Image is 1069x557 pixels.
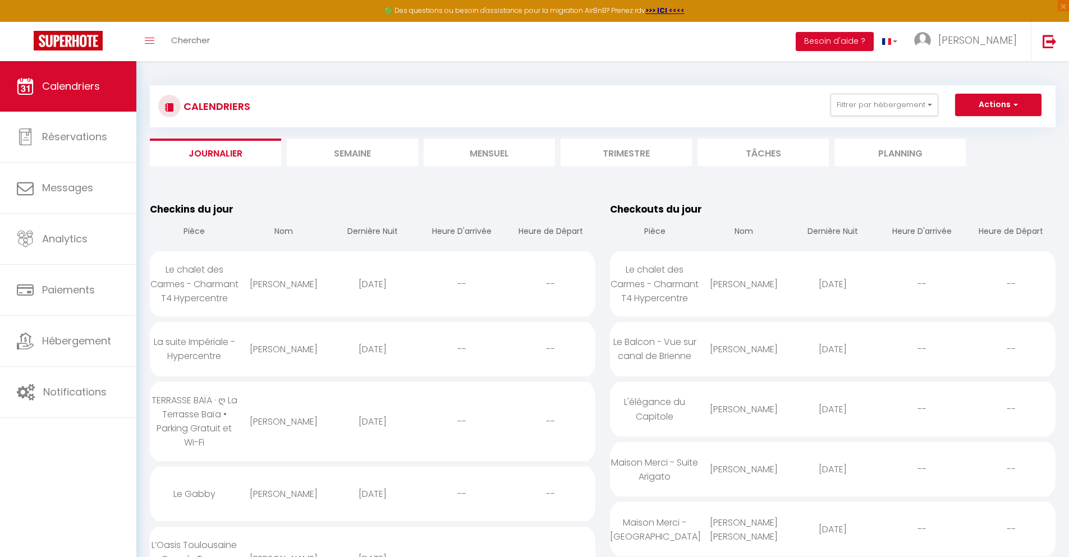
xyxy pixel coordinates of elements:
div: Le chalet des Carmes - Charmant T4 Hypercentre [150,251,239,316]
a: ... [PERSON_NAME] [906,22,1031,61]
div: [PERSON_NAME] [PERSON_NAME] [699,504,788,555]
img: Super Booking [34,31,103,50]
li: Mensuel [424,139,555,166]
th: Nom [699,217,788,248]
div: Le Balcon - Vue sur canal de Brienne [610,324,699,374]
div: [DATE] [788,511,878,547]
span: Chercher [171,34,210,46]
th: Dernière Nuit [328,217,417,248]
div: -- [966,451,1056,487]
span: Hébergement [42,334,111,348]
button: Actions [955,94,1042,116]
div: -- [506,476,595,512]
div: -- [966,511,1056,547]
div: -- [417,331,506,367]
li: Journalier [150,139,281,166]
span: Calendriers [42,79,100,93]
div: [PERSON_NAME] [239,403,328,440]
th: Pièce [150,217,239,248]
div: -- [417,476,506,512]
div: Le Gabby [150,476,239,512]
div: [DATE] [328,476,417,512]
div: -- [506,266,595,302]
div: -- [877,391,966,427]
span: Réservations [42,130,107,144]
div: -- [877,451,966,487]
li: Trimestre [561,139,692,166]
th: Heure D'arrivée [417,217,506,248]
div: -- [417,266,506,302]
span: [PERSON_NAME] [938,33,1017,47]
img: logout [1043,34,1057,48]
a: >>> ICI <<<< [645,6,685,15]
div: [PERSON_NAME] [699,266,788,302]
div: [DATE] [788,391,878,427]
div: [PERSON_NAME] [699,451,788,487]
div: -- [966,391,1056,427]
th: Heure de Départ [506,217,595,248]
div: -- [877,266,966,302]
span: Paiements [42,283,95,297]
div: [PERSON_NAME] [699,331,788,367]
li: Tâches [698,139,829,166]
div: [PERSON_NAME] [699,391,788,427]
th: Pièce [610,217,699,248]
img: ... [914,32,931,49]
div: -- [506,403,595,440]
th: Heure de Départ [966,217,1056,248]
div: -- [877,331,966,367]
div: -- [877,511,966,547]
div: TERRASSE BAÏA · ღ La Terrasse Baïa • Parking Gratuit et Wi-Fi [150,382,239,461]
div: [DATE] [788,451,878,487]
th: Nom [239,217,328,248]
div: [DATE] [328,403,417,440]
li: Semaine [287,139,418,166]
div: L'élégance du Capitole [610,384,699,434]
div: La suite Impériale - Hypercentre [150,324,239,374]
div: [DATE] [328,266,417,302]
div: -- [417,403,506,440]
a: Chercher [163,22,218,61]
span: Notifications [43,385,107,399]
button: Filtrer par hébergement [831,94,938,116]
h3: CALENDRIERS [181,94,250,119]
div: [DATE] [328,331,417,367]
div: Maison Merci - [GEOGRAPHIC_DATA] [610,504,699,555]
div: -- [966,331,1056,367]
li: Planning [834,139,966,166]
div: -- [966,266,1056,302]
div: [DATE] [788,266,878,302]
th: Heure D'arrivée [877,217,966,248]
div: [PERSON_NAME] [239,331,328,367]
span: Checkouts du jour [610,202,702,216]
div: [DATE] [788,331,878,367]
div: [PERSON_NAME] [239,476,328,512]
span: Analytics [42,232,88,246]
div: [PERSON_NAME] [239,266,328,302]
th: Dernière Nuit [788,217,878,248]
div: -- [506,331,595,367]
div: Maison Merci - Suite Arigato [610,444,699,495]
div: Le chalet des Carmes - Charmant T4 Hypercentre [610,251,699,316]
button: Besoin d'aide ? [796,32,874,51]
span: Messages [42,181,93,195]
span: Checkins du jour [150,202,233,216]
